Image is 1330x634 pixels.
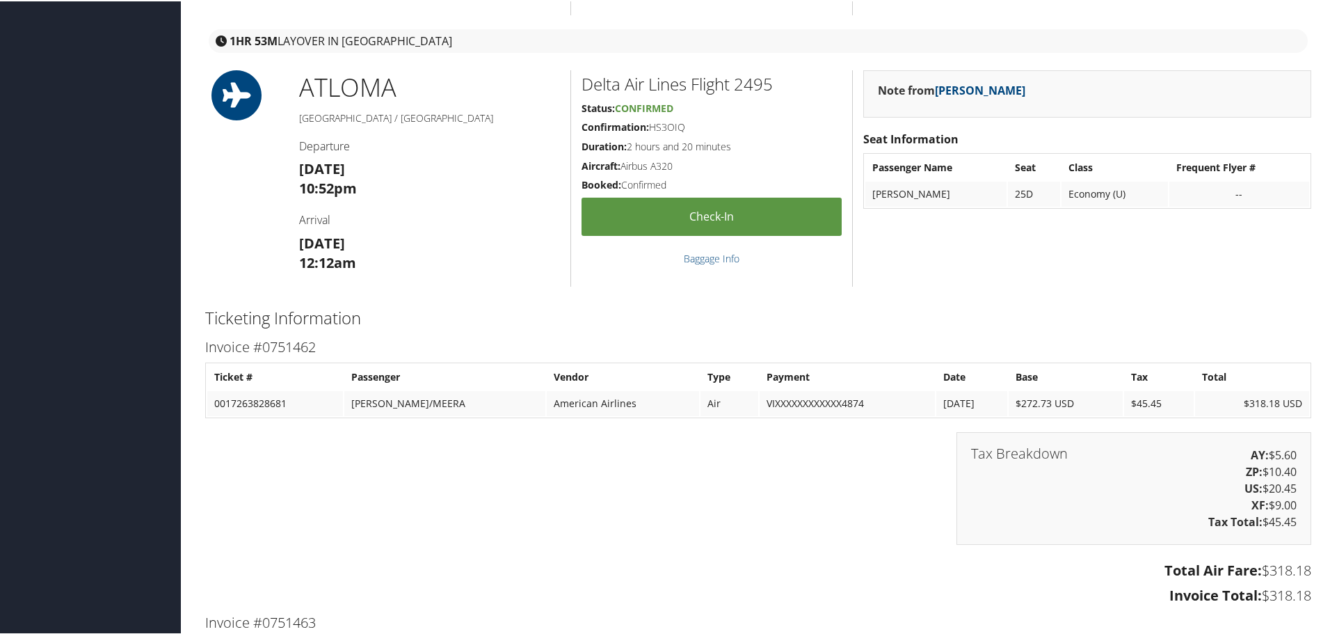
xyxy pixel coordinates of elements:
strong: Invoice Total: [1169,585,1262,603]
th: Type [700,363,758,388]
span: Confirmed [615,100,673,113]
h3: Tax Breakdown [971,445,1068,459]
div: layover in [GEOGRAPHIC_DATA] [209,28,1308,51]
strong: Seat Information [863,130,959,145]
strong: Booked: [582,177,621,190]
th: Frequent Flyer # [1169,154,1309,179]
h5: Airbus A320 [582,158,842,172]
strong: 10:52pm [299,177,357,196]
td: 0017263828681 [207,390,343,415]
strong: ZP: [1246,463,1263,478]
strong: Status: [582,100,615,113]
strong: [DATE] [299,232,345,251]
strong: AY: [1251,446,1269,461]
td: [PERSON_NAME] [865,180,1007,205]
a: Baggage Info [684,251,739,264]
strong: Confirmation: [582,119,649,132]
th: Class [1061,154,1168,179]
strong: 12:12am [299,252,356,271]
h2: Delta Air Lines Flight 2495 [582,71,842,95]
h5: [GEOGRAPHIC_DATA] / [GEOGRAPHIC_DATA] [299,110,560,124]
th: Tax [1124,363,1194,388]
td: Air [700,390,758,415]
strong: Duration: [582,138,627,152]
h1: ATL OMA [299,69,560,104]
td: American Airlines [547,390,699,415]
strong: Note from [878,81,1025,97]
h4: Arrival [299,211,560,226]
strong: XF: [1251,496,1269,512]
td: Economy (U) [1061,180,1168,205]
h2: Ticketing Information [205,305,1311,328]
strong: 1HR 53M [230,32,278,47]
th: Vendor [547,363,699,388]
td: 25D [1008,180,1060,205]
th: Seat [1008,154,1060,179]
div: -- [1176,187,1302,199]
th: Passenger Name [865,154,1007,179]
th: Ticket # [207,363,343,388]
h5: 2 hours and 20 minutes [582,138,842,152]
td: $318.18 USD [1195,390,1309,415]
h4: Departure [299,137,560,152]
th: Payment [760,363,935,388]
td: [PERSON_NAME]/MEERA [344,390,545,415]
td: [DATE] [936,390,1007,415]
a: Check-in [582,196,842,235]
a: [PERSON_NAME] [935,81,1025,97]
strong: [DATE] [299,158,345,177]
div: $5.60 $10.40 $20.45 $9.00 $45.45 [956,431,1311,544]
h3: Invoice #0751462 [205,336,1311,356]
h3: $318.18 [205,585,1311,604]
th: Total [1195,363,1309,388]
h3: $318.18 [205,560,1311,579]
strong: Aircraft: [582,158,620,171]
th: Date [936,363,1007,388]
strong: US: [1244,480,1263,495]
th: Base [1009,363,1123,388]
h5: HS3OIQ [582,119,842,133]
td: VIXXXXXXXXXXXX4874 [760,390,935,415]
td: $272.73 USD [1009,390,1123,415]
td: $45.45 [1124,390,1194,415]
strong: Tax Total: [1208,513,1263,528]
h3: Invoice #0751463 [205,612,1311,631]
strong: Total Air Fare: [1164,560,1262,578]
th: Passenger [344,363,545,388]
h5: Confirmed [582,177,842,191]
